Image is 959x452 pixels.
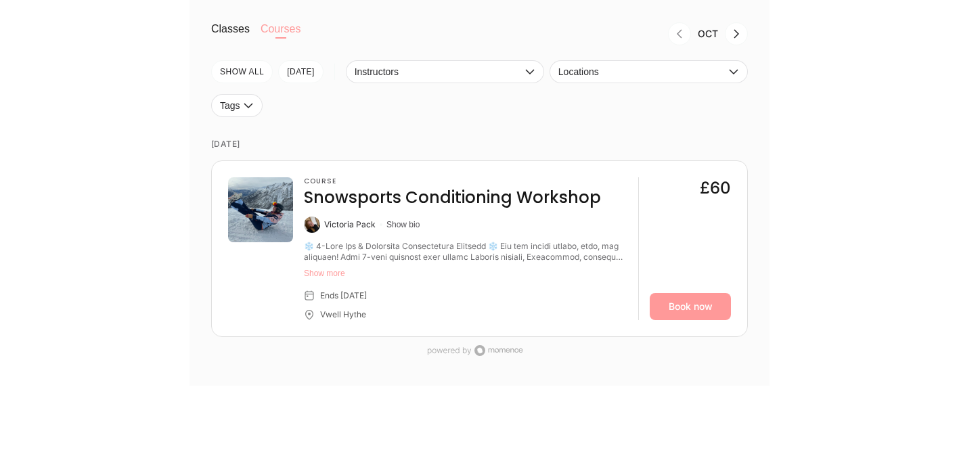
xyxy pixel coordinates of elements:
[261,22,301,49] button: Courses
[320,290,367,301] div: Ends [DATE]
[700,177,731,199] div: £60
[320,309,366,320] div: Vwell Hythe
[346,60,544,83] button: Instructors
[691,28,725,39] div: Month Oct
[304,177,601,185] h3: Course
[304,241,627,263] div: ❄️ 4-Week Ski & Snowboard Conditioning Workshop ❄️ Hit the slopes strong, fast, and fearless! Thi...
[304,268,627,279] button: Show more
[304,217,320,233] img: Victoria Pack
[324,219,376,230] div: Victoria Pack
[211,128,748,160] time: [DATE]
[668,22,691,45] button: Previous month, Sep
[211,60,273,83] button: SHOW All
[386,219,420,230] button: Show bio
[211,22,250,49] button: Classes
[228,177,293,242] img: 76bd1d0f-ec0c-4d7f-94c3-8c27ce97f121.jpeg
[220,100,240,111] span: Tags
[278,60,324,83] button: [DATE]
[550,60,748,83] button: Locations
[304,187,601,208] h4: Snowsports Conditioning Workshop
[650,293,731,320] a: Book now
[211,94,263,117] button: Tags
[322,22,748,45] nav: Month switch
[558,66,726,77] span: Locations
[355,66,522,77] span: Instructors
[725,22,748,45] button: Next month, Nov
